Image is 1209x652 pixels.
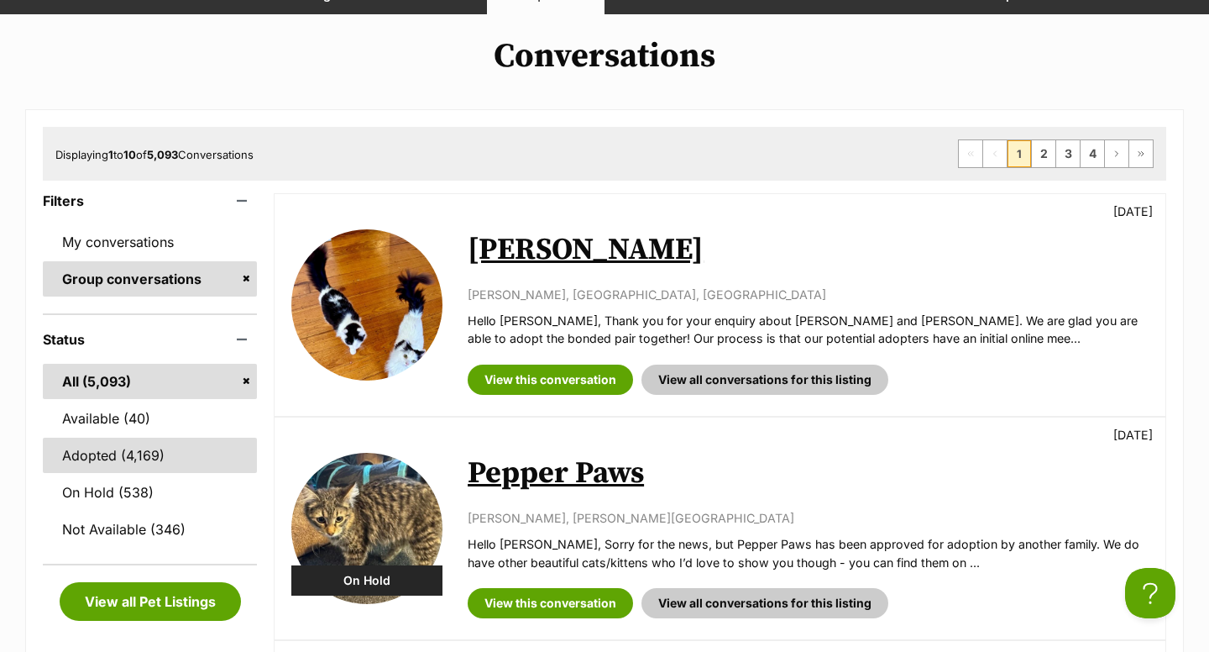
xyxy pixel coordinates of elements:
p: [DATE] [1113,426,1153,444]
header: Filters [43,193,257,208]
strong: 5,093 [147,148,178,161]
a: View all conversations for this listing [641,365,888,395]
p: [PERSON_NAME], [GEOGRAPHIC_DATA], [GEOGRAPHIC_DATA] [468,286,1149,303]
img: Pepper Paws [291,453,442,604]
a: Next page [1105,140,1128,167]
a: Last page [1129,140,1153,167]
a: Adopted (4,169) [43,438,257,473]
img: Rini [291,229,442,381]
a: [PERSON_NAME] [468,231,704,269]
a: Page 4 [1081,140,1104,167]
a: On Hold (538) [43,475,257,510]
a: Group conversations [43,261,257,297]
a: View all conversations for this listing [641,588,888,618]
p: [PERSON_NAME], [PERSON_NAME][GEOGRAPHIC_DATA] [468,509,1149,527]
strong: 10 [123,148,136,161]
strong: 1 [108,148,113,161]
p: [DATE] [1113,202,1153,220]
iframe: Help Scout Beacon - Open [1125,568,1175,618]
nav: Pagination [958,139,1154,168]
a: All (5,093) [43,364,257,399]
a: View all Pet Listings [60,582,241,621]
div: On Hold [291,565,442,596]
a: Pepper Paws [468,455,644,492]
span: First page [959,140,982,167]
a: My conversations [43,224,257,260]
span: Displaying to of Conversations [55,148,254,161]
span: Page 1 [1007,140,1031,167]
p: Hello [PERSON_NAME], Thank you for your enquiry about [PERSON_NAME] and [PERSON_NAME]. We are gla... [468,312,1149,348]
a: Available (40) [43,401,257,436]
a: Page 3 [1056,140,1080,167]
span: Previous page [983,140,1007,167]
p: Hello [PERSON_NAME], Sorry for the news, but Pepper Paws has been approved for adoption by anothe... [468,535,1149,571]
a: View this conversation [468,588,633,618]
a: Page 2 [1032,140,1055,167]
a: Not Available (346) [43,512,257,547]
header: Status [43,332,257,347]
a: View this conversation [468,365,633,395]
